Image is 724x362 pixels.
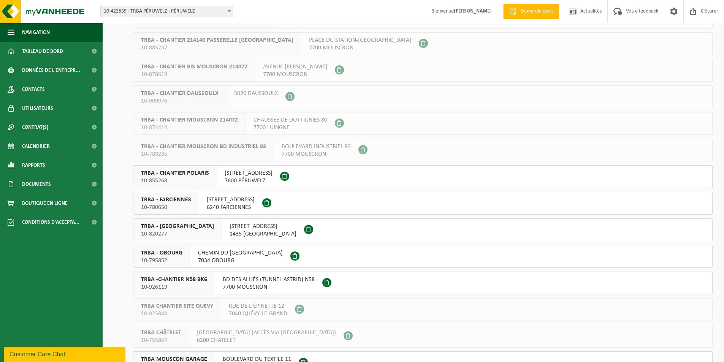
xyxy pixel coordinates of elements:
[141,230,214,238] span: 10-820277
[133,192,713,215] button: TRBA - FARCIENNES 10-780650 [STREET_ADDRESS]6240 FARCIENNES
[141,249,182,257] span: TRBA - OBOURG
[141,257,182,264] span: 10-795852
[22,156,45,175] span: Rapports
[141,204,191,211] span: 10-780650
[100,6,233,17] span: 10-422539 - TRBA PÉRUWELZ - PÉRUWELZ
[22,80,45,99] span: Contacts
[197,329,336,337] span: [GEOGRAPHIC_DATA] (ACCÈS VIA [GEOGRAPHIC_DATA])
[22,23,50,42] span: Navigation
[22,61,80,80] span: Données de l'entrepr...
[225,177,272,185] span: 7600 PÉRUWELZ
[263,63,327,71] span: AVENUE [PERSON_NAME]
[309,44,411,52] span: 7700 MOUSCRON
[141,310,213,318] span: 10-825848
[141,177,209,185] span: 10-855268
[133,245,713,268] button: TRBA - OBOURG 10-795852 CHEMIN DU [GEOGRAPHIC_DATA]7034 OBOURG
[141,150,266,158] span: 10-789235
[141,90,219,97] span: TRBA - CHANTIER DAUSSOULX
[141,276,207,283] span: TRBA -CHANTIER N58 BK6
[22,42,63,61] span: Tableau de bord
[282,143,351,150] span: BOULEVARD INDUSTRIEL 93
[197,337,336,344] span: 6200 CHÂTELET
[263,71,327,78] span: 7700 MOUSCRON
[22,137,50,156] span: Calendrier
[22,175,51,194] span: Documents
[22,99,53,118] span: Utilisateurs
[141,36,293,44] span: TRBA - CHANTIER 214140 PASSERELLE [GEOGRAPHIC_DATA]
[253,116,327,124] span: CHAUSSÉE DE DOTTIGNIES 80
[141,223,214,230] span: TRBA - [GEOGRAPHIC_DATA]
[133,272,713,294] button: TRBA -CHANTIER N58 BK6 10-926119 BD DES ALLIÉS (TUNNEL ASTRID) N587700 MOUSCRON
[141,196,191,204] span: TRBA - FARCIENNES
[230,223,296,230] span: [STREET_ADDRESS]
[141,329,181,337] span: TRBA CHÂTELET
[207,204,255,211] span: 6240 FARCIENNES
[454,8,492,14] strong: [PERSON_NAME]
[198,249,283,257] span: CHEMIN DU [GEOGRAPHIC_DATA]
[101,6,233,17] span: 10-422539 - TRBA PÉRUWELZ - PÉRUWELZ
[503,4,559,19] a: Demande devis
[22,194,68,213] span: Boutique en ligne
[234,90,278,97] span: 5020 DAUSSOULX
[207,196,255,204] span: [STREET_ADDRESS]
[229,302,287,310] span: RUE DE L'ÉPINETTE 12
[229,310,287,318] span: 7040 QUÉVY-LE-GRAND
[133,165,713,188] button: TRBA - CHANTIER POLARIS 10-855268 [STREET_ADDRESS]7600 PÉRUWELZ
[141,124,238,131] span: 10-874414
[133,218,713,241] button: TRBA - [GEOGRAPHIC_DATA] 10-820277 [STREET_ADDRESS]1435 [GEOGRAPHIC_DATA]
[141,116,238,124] span: TRBA - CHANTIER MOUSCRON 214072
[519,8,555,15] span: Demande devis
[198,257,283,264] span: 7034 OBOURG
[141,71,247,78] span: 10-878619
[309,36,411,44] span: PLACE DU STATION-[GEOGRAPHIC_DATA]
[230,230,296,238] span: 1435 [GEOGRAPHIC_DATA]
[141,302,213,310] span: TRBA CHANTIER SITE QUEVY
[282,150,351,158] span: 7700 MOUSCRON
[141,63,247,71] span: TRBA - CHANTIER BIS MOUSCRON 214072
[141,97,219,105] span: 10-909976
[253,124,327,131] span: 7700 LUINGNE
[4,345,127,362] iframe: chat widget
[223,276,315,283] span: BD DES ALLIÉS (TUNNEL ASTRID) N58
[141,169,209,177] span: TRBA - CHANTIER POLARIS
[22,118,48,137] span: Contrat(s)
[22,213,79,232] span: Conditions d'accepta...
[141,337,181,344] span: 10-755864
[141,143,266,150] span: TRBA - CHANTIER MOUSCRON BD INDUSTRIEL 93
[223,283,315,291] span: 7700 MOUSCRON
[141,44,293,52] span: 10-885237
[141,283,207,291] span: 10-926119
[225,169,272,177] span: [STREET_ADDRESS]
